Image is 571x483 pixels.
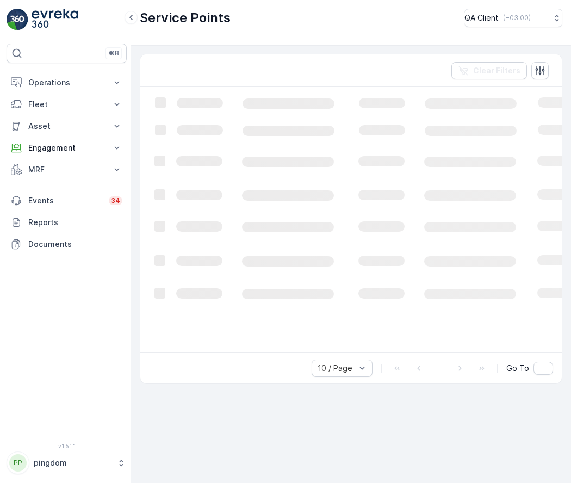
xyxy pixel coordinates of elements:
p: pingdom [34,457,111,468]
button: QA Client(+03:00) [464,9,562,27]
a: Reports [7,212,127,233]
span: v 1.51.1 [7,443,127,449]
p: 34 [111,196,120,205]
p: Asset [28,121,105,132]
a: Events34 [7,190,127,212]
p: QA Client [464,13,499,23]
button: Engagement [7,137,127,159]
p: Fleet [28,99,105,110]
span: Go To [506,363,529,374]
button: Clear Filters [451,62,527,79]
p: Documents [28,239,122,250]
p: MRF [28,164,105,175]
p: Service Points [140,9,231,27]
p: ( +03:00 ) [503,14,531,22]
a: Documents [7,233,127,255]
p: Engagement [28,143,105,153]
button: Operations [7,72,127,94]
button: Asset [7,115,127,137]
p: Events [28,195,102,206]
div: PP [9,454,27,472]
button: MRF [7,159,127,181]
button: PPpingdom [7,451,127,474]
p: Reports [28,217,122,228]
p: ⌘B [108,49,119,58]
button: Fleet [7,94,127,115]
img: logo [7,9,28,30]
p: Operations [28,77,105,88]
img: logo_light-DOdMpM7g.png [32,9,78,30]
p: Clear Filters [473,65,520,76]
